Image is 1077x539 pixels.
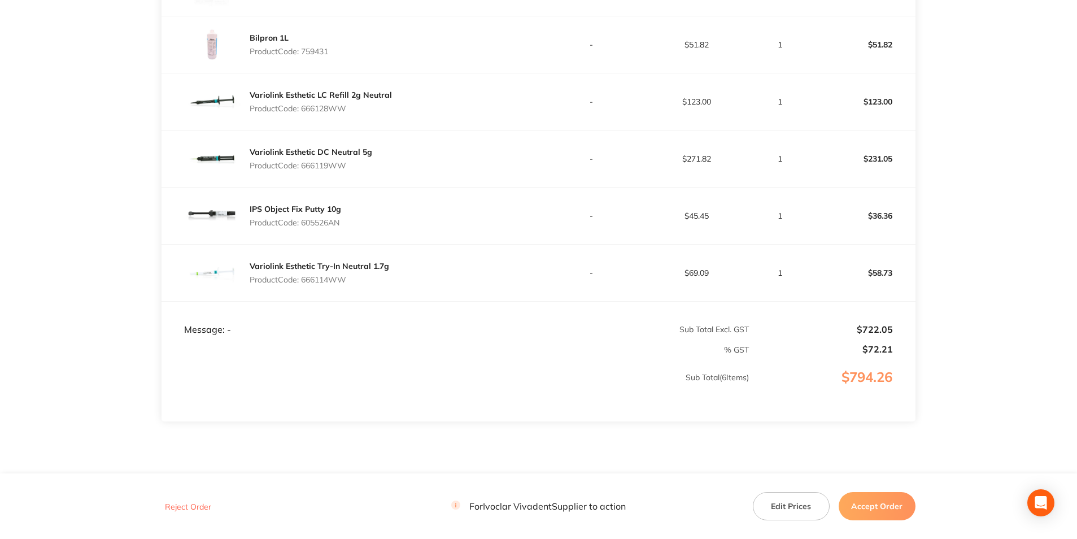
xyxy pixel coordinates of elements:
p: $58.73 [810,259,915,286]
a: Bilpron 1L [250,33,289,43]
img: d2l2c2xzbA [184,188,241,244]
button: Edit Prices [753,492,830,520]
p: Sub Total Excl. GST [539,325,749,334]
img: Y2p5dGE5ZQ [184,131,241,187]
div: Open Intercom Messenger [1027,489,1054,516]
p: % GST [162,345,749,354]
a: IPS Object Fix Putty 10g [250,204,341,214]
p: $72.21 [750,344,893,354]
p: $69.09 [644,268,749,277]
p: $231.05 [810,145,915,172]
p: 1 [750,40,809,49]
img: Z3NxNmhlNg [184,73,241,130]
p: $123.00 [810,88,915,115]
button: Accept Order [839,492,915,520]
p: 1 [750,154,809,163]
p: 1 [750,97,809,106]
p: $36.36 [810,202,915,229]
p: $45.45 [644,211,749,220]
p: - [539,211,643,220]
p: $51.82 [644,40,749,49]
a: Variolink Esthetic Try-In Neutral 1.7g [250,261,389,271]
p: - [539,268,643,277]
p: $123.00 [644,97,749,106]
p: Product Code: 666114WW [250,275,389,284]
p: Product Code: 666119WW [250,161,372,170]
p: - [539,154,643,163]
p: - [539,97,643,106]
p: $271.82 [644,154,749,163]
p: $794.26 [750,370,915,408]
p: $51.82 [810,31,915,58]
p: Product Code: 666128WW [250,104,392,113]
p: $722.05 [750,324,893,334]
a: Variolink Esthetic LC Refill 2g Neutral [250,90,392,100]
td: Message: - [162,302,538,336]
p: For Ivoclar Vivadent Supplier to action [451,501,626,512]
a: Variolink Esthetic DC Neutral 5g [250,147,372,157]
p: 1 [750,211,809,220]
img: ejF1cG10MA [184,16,241,73]
p: Product Code: 759431 [250,47,328,56]
p: - [539,40,643,49]
p: Sub Total ( 6 Items) [162,373,749,405]
img: MG5yamZicw [184,245,241,301]
button: Reject Order [162,502,215,512]
p: 1 [750,268,809,277]
p: Product Code: 605526AN [250,218,341,227]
